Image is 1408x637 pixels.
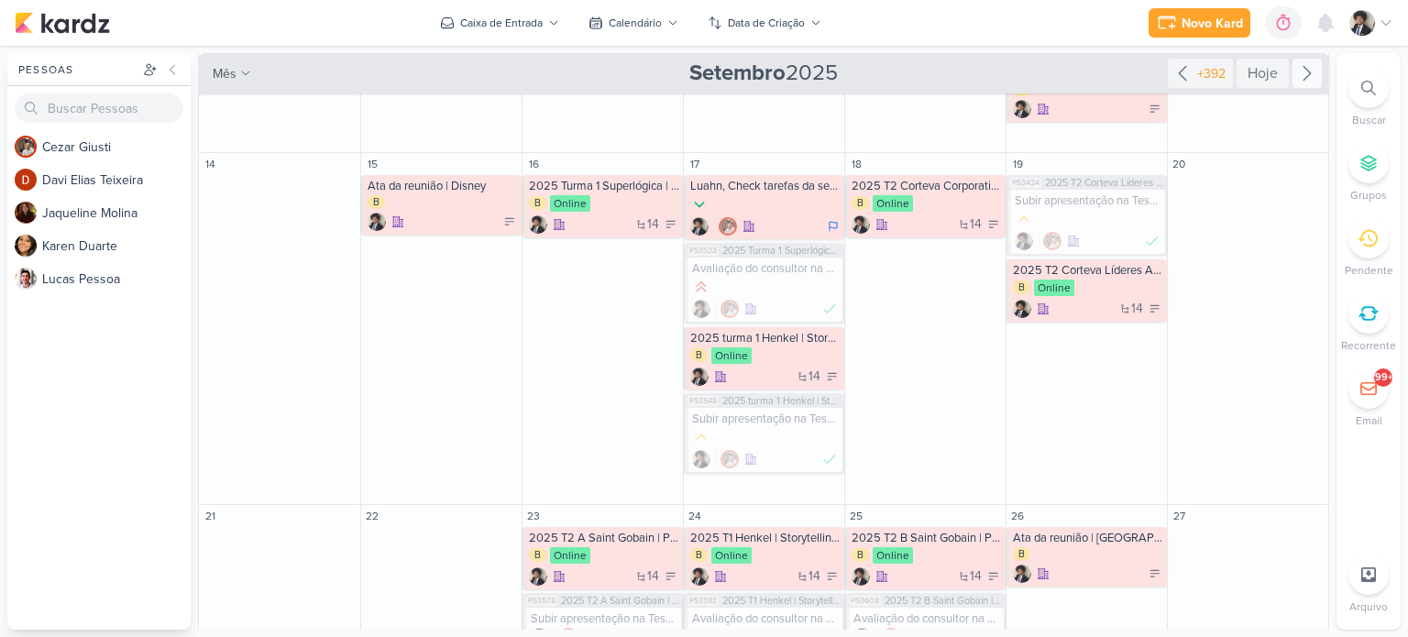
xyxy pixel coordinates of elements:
[42,203,191,223] div: J a q u e l i n e M o l i n a
[692,428,710,446] div: Prioridade Média
[1013,300,1031,318] div: Criador(a): Pedro Luahn Simões
[213,64,236,83] span: mês
[1013,263,1163,278] div: 2025 T2 Corteva Líderes Agro | Líder Formador
[690,179,841,193] div: Luahn, Check tarefas da semana
[686,155,704,173] div: 17
[692,300,710,318] div: Criador(a): Pedro Luahn Simões
[1350,187,1387,203] p: Grupos
[524,155,543,173] div: 16
[847,155,865,173] div: 18
[690,195,709,214] div: Prioridade Baixa
[647,570,659,583] span: 14
[687,246,719,256] span: PS3533
[1149,302,1161,315] div: A Fazer
[1193,64,1229,83] div: +392
[970,570,982,583] span: 14
[987,218,1000,231] div: A Fazer
[15,235,37,257] img: Karen Duarte
[1352,112,1386,128] p: Buscar
[690,348,708,363] div: B
[692,412,839,426] div: Subir apresentação na Tess | 2025 turma 1 Henkel | Storytelling
[368,179,518,193] div: Ata da reunião | Disney
[690,217,709,236] img: Pedro Luahn Simões
[690,368,709,386] div: Criador(a): Pedro Luahn Simões
[690,567,709,586] img: Pedro Luahn Simões
[1008,155,1027,173] div: 19
[529,548,546,563] div: B
[714,217,737,236] div: Colaboradores: Cezar Giusti
[689,60,786,86] strong: Setembro
[692,300,710,318] img: Pedro Luahn Simões
[689,59,838,88] span: 2025
[852,215,870,234] img: Pedro Luahn Simões
[529,215,547,234] div: Criador(a): Pedro Luahn Simões
[720,300,739,318] img: Cezar Giusti
[529,567,547,586] div: Criador(a): Pedro Luahn Simões
[852,567,870,586] div: Criador(a): Pedro Luahn Simões
[368,195,385,210] div: B
[15,268,37,290] img: Lucas Pessoa
[852,215,870,234] div: Criador(a): Pedro Luahn Simões
[1039,232,1061,250] div: Colaboradores: Cezar Giusti
[529,215,547,234] img: Pedro Luahn Simões
[852,531,1002,545] div: 2025 T2 B Saint Gobain | Protagonismo e alta performance
[852,196,869,211] div: B
[1349,599,1388,615] p: Arquivo
[1013,280,1030,295] div: B
[711,547,752,564] div: Online
[42,137,191,157] div: C e z a r G i u s t i
[690,331,841,346] div: 2025 turma 1 Henkel | Storytelling
[15,61,139,78] div: Pessoas
[42,170,191,190] div: D a v i E l i a s T e i x e i r a
[1015,210,1033,228] div: Prioridade Média
[665,218,677,231] div: A Fazer
[42,236,191,256] div: K a r e n D u a r t e
[15,169,37,191] img: Davi Elias Teixeira
[822,450,837,468] div: Finalizado
[849,596,881,606] span: PS3608
[873,547,913,564] div: Online
[722,246,841,256] span: 2025 Turma 1 Superlógica | O melhor do Conflito
[1015,193,1161,208] div: Subir apresentação na Tess | 2025 T2 Corteva Líderes Agro | Líder Formador
[716,450,739,468] div: Colaboradores: Cezar Giusti
[722,396,841,406] span: 2025 turma 1 Henkel | Storytelling
[1349,10,1375,36] img: Pedro Luahn Simões
[987,570,1000,583] div: A Fazer
[1013,565,1031,583] div: Criador(a): Pedro Luahn Simões
[1149,103,1161,115] div: A Fazer
[690,217,709,236] div: Criador(a): Pedro Luahn Simões
[1356,412,1382,429] p: Email
[711,347,752,364] div: Online
[1013,100,1031,118] img: Pedro Luahn Simões
[503,215,516,228] div: A Fazer
[716,300,739,318] div: Colaboradores: Cezar Giusti
[692,450,710,468] img: Pedro Luahn Simões
[15,202,37,224] img: Jaqueline Molina
[1013,565,1031,583] img: Pedro Luahn Simões
[808,370,820,383] span: 14
[690,567,709,586] div: Criador(a): Pedro Luahn Simões
[15,93,183,123] input: Buscar Pessoas
[647,218,659,231] span: 14
[692,611,839,626] div: Avaliação do consultor na Tess | 2025 T1 Henkel | Storytelling 2
[42,269,191,289] div: L u c a s P e s s o a
[719,217,737,236] img: Cezar Giusti
[363,155,381,173] div: 15
[1010,178,1041,188] span: PS3424
[529,531,679,545] div: 2025 T2 A Saint Gobain | Protagonismo e alta performance
[1013,531,1163,545] div: Ata da reunião | Zurich
[690,531,841,545] div: 2025 T1 Henkel | Storytelling 2
[1015,232,1033,250] div: Criador(a): Pedro Luahn Simões
[529,567,547,586] img: Pedro Luahn Simões
[826,570,839,583] div: A Fazer
[970,218,982,231] span: 14
[201,155,219,173] div: 14
[561,596,679,606] span: 2025 T2 A Saint Gobain | Protagonismo e alta performance
[822,300,837,318] div: Finalizado
[550,547,590,564] div: Online
[1182,14,1243,33] div: Novo Kard
[1045,178,1163,188] span: 2025 T2 Corteva Líderes Agro | Líder Formador
[15,12,110,34] img: kardz.app
[687,596,719,606] span: PS3593
[853,611,1000,626] div: Avaliação do consultor na Tess | 2025 T2 B Saint Gobain | Protagonismo e alta performance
